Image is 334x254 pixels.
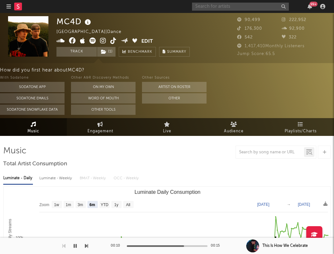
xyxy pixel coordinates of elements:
[282,18,306,22] span: 222,952
[237,35,253,39] span: 542
[267,118,334,136] a: Playlists/Charts
[237,44,305,48] span: 1,417,410 Monthly Listeners
[114,203,118,207] text: 1y
[200,118,267,136] a: Audience
[282,35,297,39] span: 322
[142,82,207,92] button: Artist on Roster
[56,47,97,57] button: Track
[126,203,130,207] text: All
[97,47,116,57] span: ( 1 )
[78,203,83,207] text: 3m
[97,47,116,57] button: (1)
[39,173,73,184] div: Luminate - Weekly
[237,52,275,56] span: Jump Score: 65.5
[159,47,190,57] button: Summary
[101,203,108,207] text: YTD
[71,82,136,92] button: On My Own
[89,203,95,207] text: 6m
[308,4,312,9] button: 99+
[237,27,262,31] span: 176,300
[141,38,153,46] button: Edit
[262,243,308,249] div: This Is How We Celebrate
[39,203,49,207] text: Zoom
[56,28,129,36] div: [GEOGRAPHIC_DATA] | Dance
[192,3,289,11] input: Search for artists
[142,74,207,82] div: Other Sources
[15,236,23,239] text: 100k
[236,150,304,155] input: Search by song name or URL
[56,16,93,27] div: MC4D
[3,160,67,168] span: Total Artist Consumption
[237,18,260,22] span: 90,499
[66,203,71,207] text: 1m
[111,242,124,250] div: 00:10
[257,202,269,207] text: [DATE]
[87,127,113,135] span: Engagement
[211,242,224,250] div: 00:15
[285,127,317,135] span: Playlists/Charts
[135,189,201,195] text: Luminate Daily Consumption
[71,105,136,115] button: Other Tools
[128,48,152,56] span: Benchmark
[3,173,33,184] div: Luminate - Daily
[287,202,291,207] text: →
[309,2,318,6] div: 99 +
[71,74,136,82] div: Other A&R Discovery Methods
[224,127,244,135] span: Audience
[54,203,59,207] text: 1w
[298,202,310,207] text: [DATE]
[167,50,186,54] span: Summary
[163,127,171,135] span: Live
[142,93,207,104] button: Other
[67,118,134,136] a: Engagement
[27,127,39,135] span: Music
[71,93,136,104] button: Word Of Mouth
[134,118,200,136] a: Live
[282,27,305,31] span: 92,900
[119,47,156,57] a: Benchmark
